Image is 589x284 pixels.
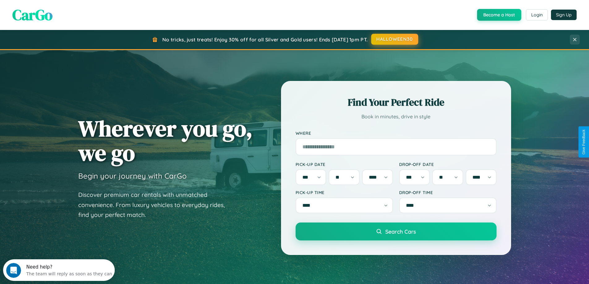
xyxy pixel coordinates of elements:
[162,36,368,43] span: No tricks, just treats! Enjoy 30% off for all Silver and Gold users! Ends [DATE] 1pm PT.
[551,10,577,20] button: Sign Up
[385,228,416,235] span: Search Cars
[23,5,109,10] div: Need help?
[78,116,253,165] h1: Wherever you go, we go
[23,10,109,17] div: The team will reply as soon as they can
[296,130,497,136] label: Where
[78,190,233,220] p: Discover premium car rentals with unmatched convenience. From luxury vehicles to everyday rides, ...
[526,9,548,20] button: Login
[2,2,115,19] div: Open Intercom Messenger
[12,5,53,25] span: CarGo
[399,162,497,167] label: Drop-off Date
[296,162,393,167] label: Pick-up Date
[399,190,497,195] label: Drop-off Time
[296,223,497,240] button: Search Cars
[296,190,393,195] label: Pick-up Time
[371,34,418,45] button: HALLOWEEN30
[78,171,187,180] h3: Begin your journey with CarGo
[296,95,497,109] h2: Find Your Perfect Ride
[477,9,521,21] button: Become a Host
[296,112,497,121] p: Book in minutes, drive in style
[6,263,21,278] iframe: Intercom live chat
[582,129,586,155] div: Give Feedback
[3,259,115,281] iframe: Intercom live chat discovery launcher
